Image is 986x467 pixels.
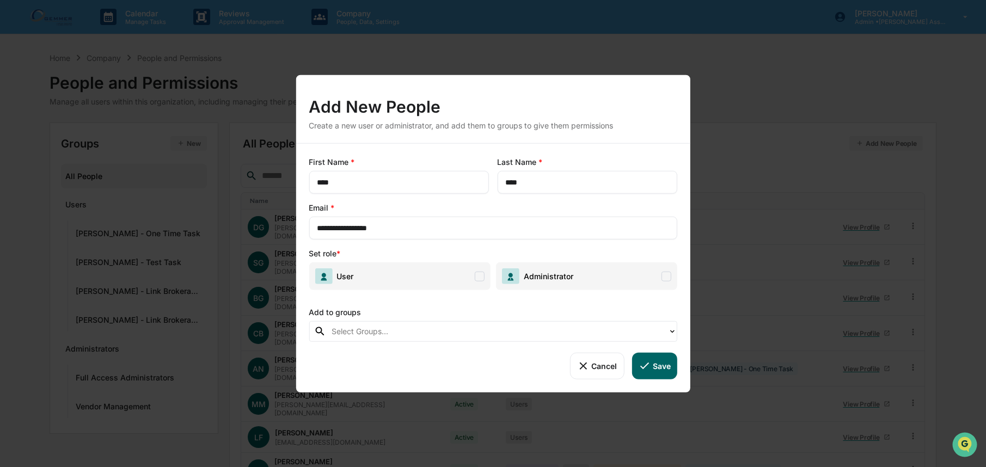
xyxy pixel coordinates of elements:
[309,88,677,116] div: Add New People
[49,94,150,103] div: We're available if you need us!
[77,269,132,278] a: Powered byPylon
[7,239,73,259] a: 🔎Data Lookup
[34,177,88,186] span: [PERSON_NAME]
[11,121,73,130] div: Past conversations
[11,224,20,232] div: 🖐️
[309,249,336,262] span: Set role
[315,268,332,284] img: User Icon
[22,243,69,254] span: Data Lookup
[502,268,519,284] img: Administrator Icon
[309,203,330,212] span: Email
[96,148,119,157] span: [DATE]
[11,83,30,103] img: 1746055101610-c473b297-6a78-478c-a979-82029cc54cd1
[11,244,20,253] div: 🔎
[497,157,538,167] span: Last Name
[90,177,94,186] span: •
[11,23,198,40] p: How can we help?
[90,223,135,234] span: Attestations
[570,353,624,379] button: Cancel
[519,272,573,281] span: Administrator
[22,223,70,234] span: Preclearance
[75,218,139,238] a: 🗄️Attestations
[7,218,75,238] a: 🖐️Preclearance
[22,178,30,187] img: 1746055101610-c473b297-6a78-478c-a979-82029cc54cd1
[309,299,677,321] div: Add to groups
[22,149,30,157] img: 1746055101610-c473b297-6a78-478c-a979-82029cc54cd1
[23,83,42,103] img: 4531339965365_218c74b014194aa58b9b_72.jpg
[49,83,179,94] div: Start new chat
[11,138,28,155] img: Jack Rasmussen
[951,431,981,460] iframe: Open customer support
[108,270,132,278] span: Pylon
[96,177,119,186] span: [DATE]
[90,148,94,157] span: •
[632,353,677,379] button: Save
[11,167,28,185] img: Jack Rasmussen
[34,148,88,157] span: [PERSON_NAME]
[332,272,353,281] span: User
[309,157,351,167] span: First Name
[309,121,677,130] div: Create a new user or administrator, and add them to groups to give them permissions
[185,87,198,100] button: Start new chat
[79,224,88,232] div: 🗄️
[169,119,198,132] button: See all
